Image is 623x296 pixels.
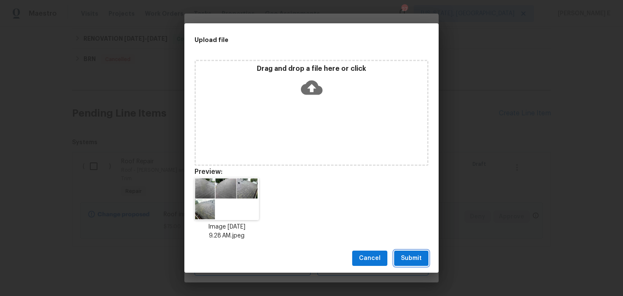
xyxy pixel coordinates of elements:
[195,223,259,240] p: Image [DATE] 9.28 AM.jpeg
[401,253,422,264] span: Submit
[394,251,428,266] button: Submit
[352,251,387,266] button: Cancel
[195,178,259,220] img: 2Q==
[359,253,381,264] span: Cancel
[195,35,390,45] h2: Upload file
[196,64,427,73] p: Drag and drop a file here or click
